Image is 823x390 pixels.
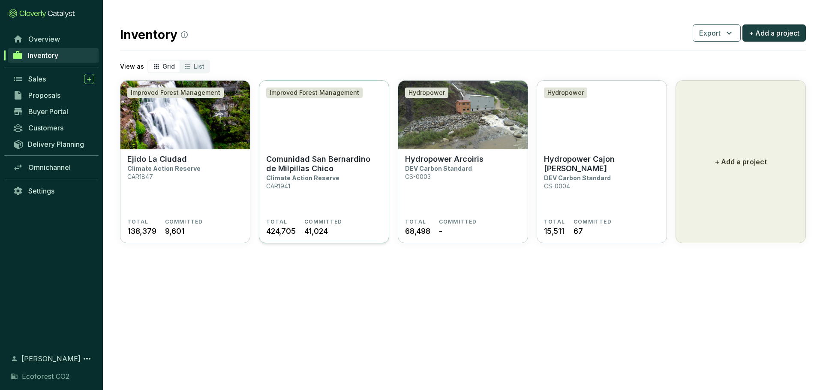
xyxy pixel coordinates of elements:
[405,154,484,164] p: Hydropower Arcoiris
[120,80,250,243] a: Ejido La CiudadImproved Forest ManagementEjido La CiudadClimate Action ReserveCAR1847TOTAL138,379...
[127,225,156,237] span: 138,379
[8,48,99,63] a: Inventory
[9,184,99,198] a: Settings
[574,225,583,237] span: 67
[266,182,290,190] p: CAR1941
[699,28,721,38] span: Export
[544,225,564,237] span: 15,511
[9,72,99,86] a: Sales
[9,32,99,46] a: Overview
[28,91,60,100] span: Proposals
[21,354,81,364] span: [PERSON_NAME]
[120,26,188,44] h2: Inventory
[304,218,342,225] span: COMMITTED
[405,225,430,237] span: 68,498
[120,62,144,71] p: View as
[147,60,210,73] div: segmented control
[693,24,741,42] button: Export
[9,88,99,103] a: Proposals
[162,63,175,70] span: Grid
[28,140,84,148] span: Delivery Planning
[544,154,660,173] p: Hydropower Cajon [PERSON_NAME]
[266,174,339,181] p: Climate Action Reserve
[28,124,63,132] span: Customers
[439,218,477,225] span: COMMITTED
[405,173,431,180] p: CS-0003
[266,225,296,237] span: 424,705
[127,88,224,98] div: Improved Forest Management
[28,107,68,116] span: Buyer Portal
[266,218,287,225] span: TOTAL
[544,88,587,98] div: Hydropower
[405,218,426,225] span: TOTAL
[749,28,799,38] span: + Add a project
[398,81,528,149] img: Hydropower Arcoiris
[127,173,153,180] p: CAR1847
[439,225,442,237] span: -
[127,154,187,164] p: Ejido La Ciudad
[9,160,99,175] a: Omnichannel
[405,165,472,172] p: DEV Carbon Standard
[544,218,565,225] span: TOTAL
[9,104,99,119] a: Buyer Portal
[9,121,99,135] a: Customers
[259,80,389,243] a: Comunidad San Bernardino de Milpillas ChicoImproved Forest ManagementComunidad San Bernardino de ...
[127,165,201,172] p: Climate Action Reserve
[120,81,250,149] img: Ejido La Ciudad
[194,63,204,70] span: List
[574,218,612,225] span: COMMITTED
[398,80,528,243] a: Hydropower ArcoirisHydropowerHydropower ArcoirisDEV Carbon StandardCS-0003TOTAL68,498COMMITTED-
[28,35,60,43] span: Overview
[28,163,71,172] span: Omnichannel
[715,157,767,167] p: + Add a project
[676,80,806,243] button: + Add a project
[127,218,148,225] span: TOTAL
[28,51,58,60] span: Inventory
[28,75,46,83] span: Sales
[22,371,69,381] span: Ecoforest CO2
[544,182,570,190] p: CS-0004
[544,174,611,181] p: DEV Carbon Standard
[165,225,184,237] span: 9,601
[405,88,448,98] div: Hydropower
[165,218,203,225] span: COMMITTED
[266,88,363,98] div: Improved Forest Management
[304,225,328,237] span: 41,024
[537,81,667,149] img: Hydropower Cajon de Peña
[259,81,389,149] img: Comunidad San Bernardino de Milpillas Chico
[742,24,806,42] button: + Add a project
[28,187,54,195] span: Settings
[537,80,667,243] a: Hydropower Cajon de PeñaHydropowerHydropower Cajon [PERSON_NAME]DEV Carbon StandardCS-0004TOTAL15...
[9,137,99,151] a: Delivery Planning
[266,154,382,173] p: Comunidad San Bernardino de Milpillas Chico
